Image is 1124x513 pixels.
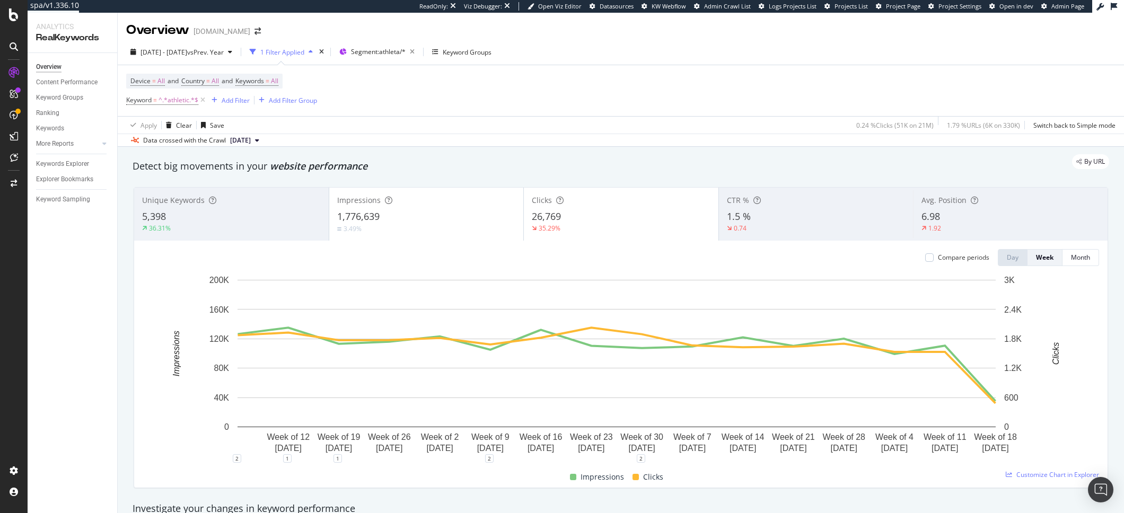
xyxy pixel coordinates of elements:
[1084,158,1105,165] span: By URL
[485,454,494,463] div: 2
[881,444,908,453] text: [DATE]
[222,76,233,85] span: and
[143,136,226,145] div: Data crossed with the Crawl
[822,432,865,441] text: Week of 28
[36,174,93,185] div: Explorer Bookmarks
[368,432,411,441] text: Week of 26
[1062,249,1099,266] button: Month
[149,224,171,233] div: 36.31%
[921,195,967,205] span: Avg. Position
[266,76,269,85] span: =
[921,210,940,223] span: 6.98
[938,253,989,262] div: Compare periods
[532,210,561,223] span: 26,769
[835,2,868,10] span: Projects List
[769,2,816,10] span: Logs Projects List
[197,117,224,134] button: Save
[36,61,110,73] a: Overview
[140,48,187,57] span: [DATE] - [DATE]
[471,432,510,441] text: Week of 9
[376,444,402,453] text: [DATE]
[998,249,1028,266] button: Day
[157,74,165,89] span: All
[126,43,236,60] button: [DATE] - [DATE]vsPrev. Year
[938,2,981,10] span: Project Settings
[727,210,751,223] span: 1.5 %
[126,95,152,104] span: Keyword
[126,117,157,134] button: Apply
[1041,2,1084,11] a: Admin Page
[36,92,83,103] div: Keyword Groups
[36,138,99,149] a: More Reports
[222,96,250,105] div: Add Filter
[856,121,934,130] div: 0.24 % Clicks ( 51K on 21M )
[36,194,110,205] a: Keyword Sampling
[1016,470,1099,479] span: Customize Chart in Explorer
[36,174,110,185] a: Explorer Bookmarks
[570,432,613,441] text: Week of 23
[590,2,634,11] a: Datasources
[886,2,920,10] span: Project Page
[351,47,406,56] span: Segment: athleta/*
[759,2,816,11] a: Logs Projects List
[932,444,958,453] text: [DATE]
[1004,276,1015,285] text: 3K
[254,28,261,35] div: arrow-right-arrow-left
[1088,477,1113,502] div: Open Intercom Messenger
[36,123,64,134] div: Keywords
[214,393,230,402] text: 40K
[1071,253,1090,262] div: Month
[254,94,317,107] button: Add Filter Group
[999,2,1033,10] span: Open in dev
[36,194,90,205] div: Keyword Sampling
[477,444,504,453] text: [DATE]
[722,432,765,441] text: Week of 14
[143,275,1090,458] svg: A chart.
[126,21,189,39] div: Overview
[581,471,624,483] span: Impressions
[337,227,341,231] img: Equal
[140,121,157,130] div: Apply
[600,2,634,10] span: Datasources
[428,43,496,60] button: Keyword Groups
[212,74,219,89] span: All
[214,364,230,373] text: 80K
[924,432,967,441] text: Week of 11
[142,210,166,223] span: 5,398
[1072,154,1109,169] div: legacy label
[928,2,981,11] a: Project Settings
[464,2,502,11] div: Viz Debugger:
[642,2,686,11] a: KW Webflow
[172,331,181,376] text: Impressions
[335,43,419,60] button: Segment:athleta/*
[344,224,362,233] div: 3.49%
[210,121,224,130] div: Save
[168,76,179,85] span: and
[443,48,491,57] div: Keyword Groups
[628,444,655,453] text: [DATE]
[643,471,663,483] span: Clicks
[317,47,326,57] div: times
[704,2,751,10] span: Admin Crawl List
[1007,253,1018,262] div: Day
[142,195,205,205] span: Unique Keywords
[824,2,868,11] a: Projects List
[337,195,381,205] span: Impressions
[947,121,1020,130] div: 1.79 % URLs ( 6K on 330K )
[620,432,663,441] text: Week of 30
[153,95,157,104] span: =
[528,2,582,11] a: Open Viz Editor
[152,76,156,85] span: =
[876,2,920,11] a: Project Page
[318,432,361,441] text: Week of 19
[730,444,756,453] text: [DATE]
[36,108,110,119] a: Ranking
[578,444,604,453] text: [DATE]
[326,444,352,453] text: [DATE]
[36,77,110,88] a: Content Performance
[1004,364,1022,373] text: 1.2K
[207,94,250,107] button: Add Filter
[928,224,941,233] div: 1.92
[727,195,749,205] span: CTR %
[679,444,706,453] text: [DATE]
